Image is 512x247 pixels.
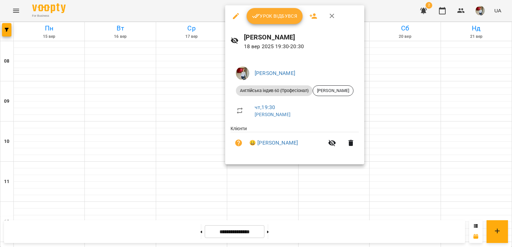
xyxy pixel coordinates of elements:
h6: [PERSON_NAME] [244,32,359,43]
button: Візит ще не сплачено. Додати оплату? [231,135,247,151]
ul: Клієнти [231,125,359,156]
span: Урок відбувся [252,12,298,20]
a: [PERSON_NAME] [255,70,295,76]
img: a6cec123cd445ce36d16d5db436218f2.jpeg [236,67,249,80]
a: чт , 19:30 [255,104,275,110]
span: Англійська індив 60 (Професіонал) [236,88,313,94]
a: [PERSON_NAME] [255,112,291,117]
span: [PERSON_NAME] [313,88,353,94]
div: [PERSON_NAME] [313,85,354,96]
a: 😀 [PERSON_NAME] [249,139,298,147]
p: 18 вер 2025 19:30 - 20:30 [244,43,359,51]
button: Урок відбувся [247,8,303,24]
